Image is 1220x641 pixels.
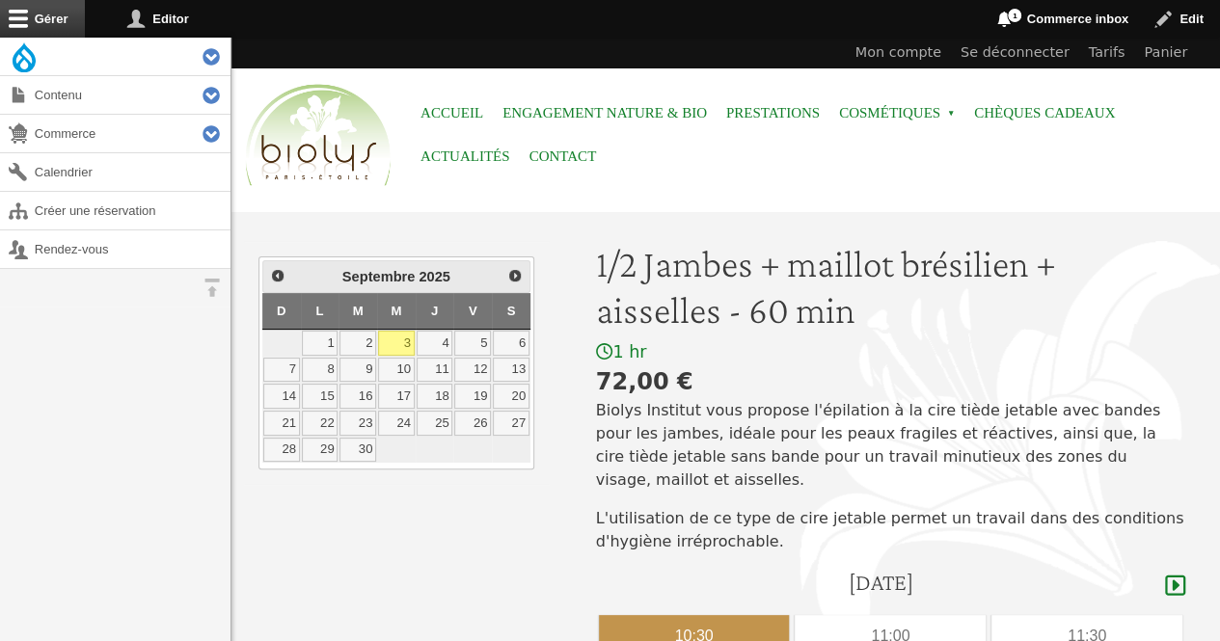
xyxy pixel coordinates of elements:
[391,304,401,318] span: Mercredi
[265,263,290,288] a: Précédent
[951,38,1079,68] a: Se déconnecter
[596,507,1185,553] p: L'utilisation de ce type de cire jetable permet un travail dans des conditions d'hygiène irréproc...
[277,304,286,318] span: Dimanche
[419,269,450,284] span: 2025
[302,331,339,356] a: 1
[848,569,912,597] h4: [DATE]
[417,331,453,356] a: 4
[502,92,707,135] a: Engagement Nature & Bio
[339,438,376,463] a: 30
[378,411,415,436] a: 24
[1079,38,1135,68] a: Tarifs
[420,135,510,178] a: Actualités
[378,384,415,409] a: 17
[454,358,491,383] a: 12
[417,358,453,383] a: 11
[454,411,491,436] a: 26
[839,92,955,135] span: Cosmétiques
[454,384,491,409] a: 19
[342,269,416,284] span: Septembre
[263,358,300,383] a: 7
[846,38,951,68] a: Mon compte
[454,331,491,356] a: 5
[507,268,523,283] span: Suivant
[596,241,1185,334] h1: 1/2 Jambes + maillot brésilien + aisselles - 60 min
[302,384,339,409] a: 15
[431,304,438,318] span: Jeudi
[493,331,529,356] a: 6
[726,92,820,135] a: Prestations
[469,304,477,318] span: Vendredi
[339,384,376,409] a: 16
[339,411,376,436] a: 23
[417,411,453,436] a: 25
[231,38,1220,202] header: Entête du site
[502,263,527,288] a: Suivant
[339,358,376,383] a: 9
[493,384,529,409] a: 20
[302,358,339,383] a: 8
[596,399,1185,492] p: Biolys Institut vous propose l'épilation à la cire tiède jetable avec bandes pour les jambes, idé...
[302,411,339,436] a: 22
[302,438,339,463] a: 29
[263,384,300,409] a: 14
[1134,38,1197,68] a: Panier
[241,81,395,191] img: Accueil
[1007,8,1022,23] span: 1
[529,135,597,178] a: Contact
[947,110,955,118] span: »
[493,358,529,383] a: 13
[417,384,453,409] a: 18
[596,364,1185,399] div: 72,00 €
[353,304,364,318] span: Mardi
[378,331,415,356] a: 3
[270,268,285,283] span: Précédent
[315,304,323,318] span: Lundi
[974,92,1115,135] a: Chèques cadeaux
[596,341,1185,363] div: 1 hr
[420,92,483,135] a: Accueil
[339,331,376,356] a: 2
[193,269,230,307] button: Orientation horizontale
[378,358,415,383] a: 10
[263,438,300,463] a: 28
[507,304,516,318] span: Samedi
[263,411,300,436] a: 21
[493,411,529,436] a: 27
